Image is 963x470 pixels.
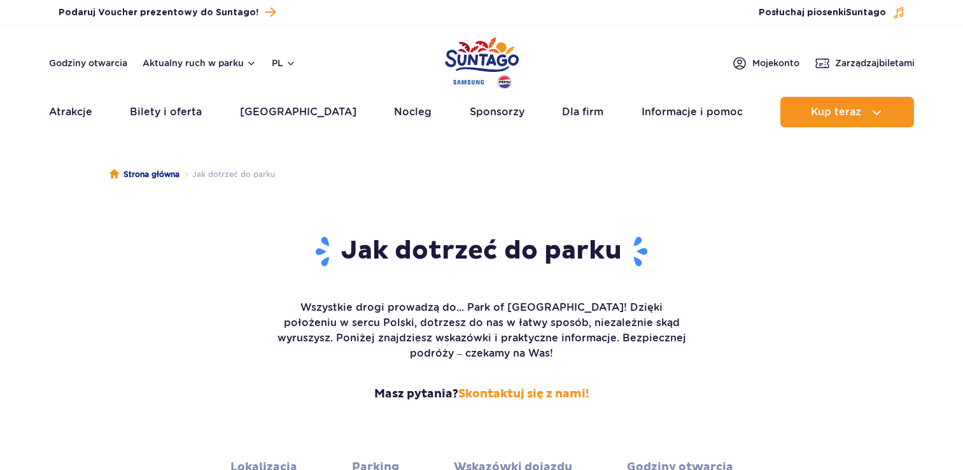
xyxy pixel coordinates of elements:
[846,8,886,17] span: Suntago
[470,97,524,127] a: Sponsorzy
[240,97,356,127] a: [GEOGRAPHIC_DATA]
[59,6,258,19] span: Podaruj Voucher prezentowy do Suntago!
[179,168,275,181] li: Jak dotrzeć do parku
[109,168,179,181] a: Strona główna
[562,97,603,127] a: Dla firm
[272,57,296,69] button: pl
[732,55,799,71] a: Mojekonto
[458,387,589,401] a: Skontaktuj się z nami!
[275,387,689,402] strong: Masz pytania?
[815,55,915,71] a: Zarządzajbiletami
[835,57,915,69] span: Zarządzaj biletami
[275,235,689,268] h1: Jak dotrzeć do parku
[130,97,202,127] a: Bilety i oferta
[49,57,127,69] a: Godziny otwarcia
[780,97,914,127] button: Kup teraz
[49,97,92,127] a: Atrakcje
[811,106,861,118] span: Kup teraz
[759,6,905,19] button: Posłuchaj piosenkiSuntago
[445,32,519,90] a: Park of Poland
[642,97,743,127] a: Informacje i pomoc
[394,97,432,127] a: Nocleg
[275,300,689,361] p: Wszystkie drogi prowadzą do... Park of [GEOGRAPHIC_DATA]! Dzięki położeniu w sercu Polski, dotrze...
[143,58,257,68] button: Aktualny ruch w parku
[59,4,276,21] a: Podaruj Voucher prezentowy do Suntago!
[759,6,886,19] span: Posłuchaj piosenki
[752,57,799,69] span: Moje konto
